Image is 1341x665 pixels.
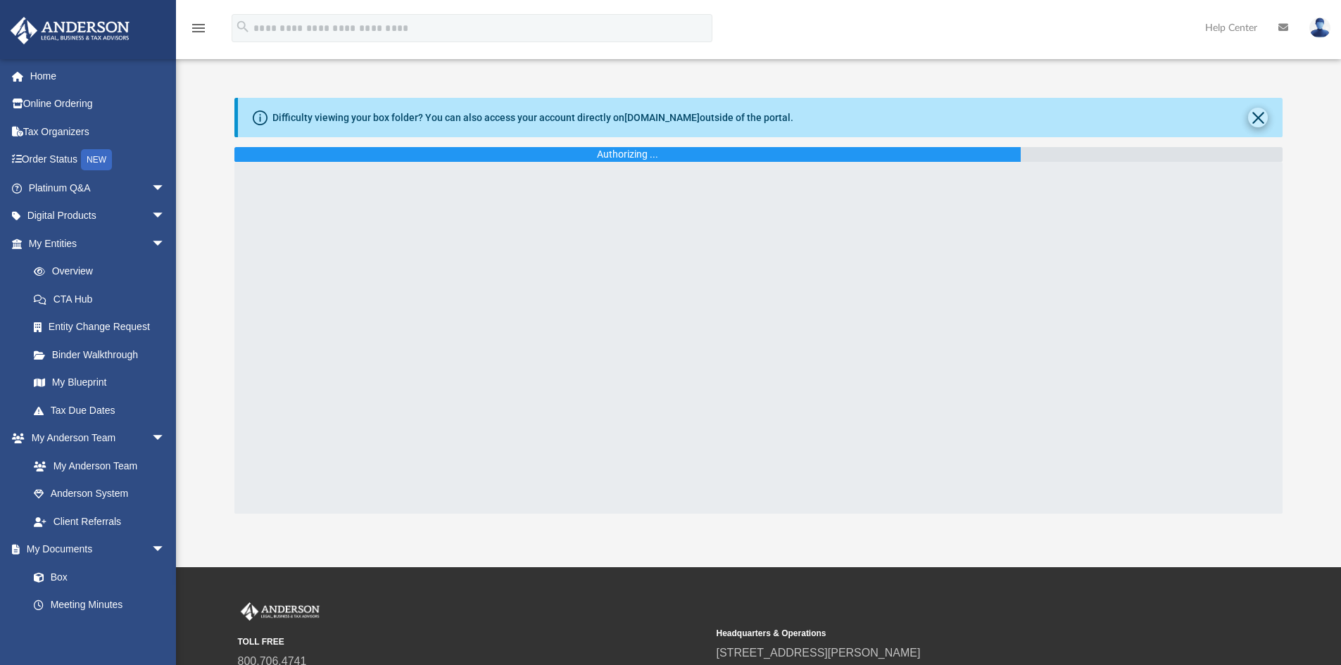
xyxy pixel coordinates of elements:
div: Difficulty viewing your box folder? You can also access your account directly on outside of the p... [272,110,793,125]
span: arrow_drop_down [151,536,180,564]
a: Platinum Q&Aarrow_drop_down [10,174,187,202]
a: Tax Organizers [10,118,187,146]
small: TOLL FREE [238,635,707,648]
img: User Pic [1309,18,1330,38]
a: [DOMAIN_NAME] [624,112,700,123]
a: Client Referrals [20,507,180,536]
span: arrow_drop_down [151,229,180,258]
a: My Anderson Team [20,452,172,480]
a: [STREET_ADDRESS][PERSON_NAME] [717,647,921,659]
i: menu [190,20,207,37]
a: Digital Productsarrow_drop_down [10,202,187,230]
a: Online Ordering [10,90,187,118]
a: Box [20,563,172,591]
button: Close [1248,108,1268,127]
div: Authorizing ... [597,147,658,162]
a: My Anderson Teamarrow_drop_down [10,424,180,452]
i: search [235,19,251,34]
a: menu [190,27,207,37]
span: arrow_drop_down [151,174,180,203]
a: My Documentsarrow_drop_down [10,536,180,564]
img: Anderson Advisors Platinum Portal [238,602,322,621]
a: Home [10,62,187,90]
span: arrow_drop_down [151,202,180,231]
span: arrow_drop_down [151,424,180,453]
div: NEW [81,149,112,170]
a: Entity Change Request [20,313,187,341]
a: Tax Due Dates [20,396,187,424]
a: Overview [20,258,187,286]
img: Anderson Advisors Platinum Portal [6,17,134,44]
a: Binder Walkthrough [20,341,187,369]
a: Anderson System [20,480,180,508]
a: Order StatusNEW [10,146,187,175]
a: CTA Hub [20,285,187,313]
a: My Entitiesarrow_drop_down [10,229,187,258]
small: Headquarters & Operations [717,627,1185,640]
a: Meeting Minutes [20,591,180,619]
a: My Blueprint [20,369,180,397]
